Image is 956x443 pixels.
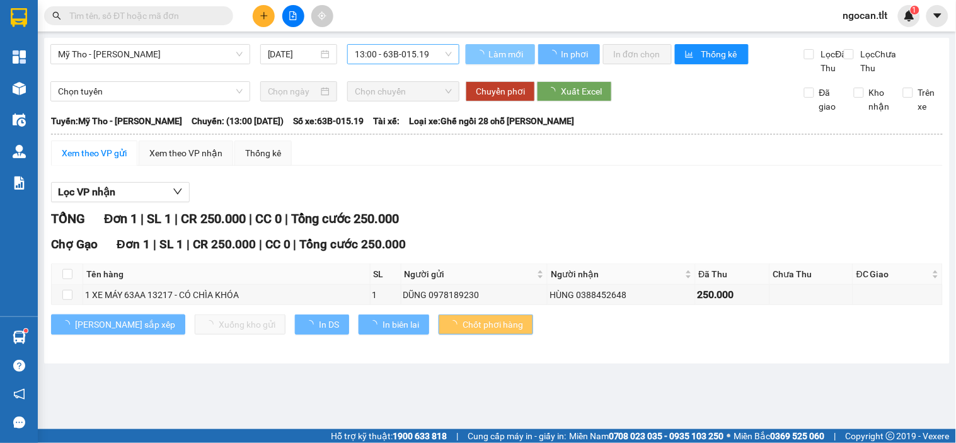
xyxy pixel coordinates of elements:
[833,8,898,23] span: ngocan.tlt
[149,146,222,160] div: Xem theo VP nhận
[51,116,182,126] b: Tuyến: Mỹ Tho - [PERSON_NAME]
[551,267,682,281] span: Người nhận
[913,6,917,14] span: 1
[318,11,326,20] span: aim
[181,211,246,226] span: CR 250.000
[293,114,364,128] span: Số xe: 63B-015.19
[259,237,262,251] span: |
[13,388,25,400] span: notification
[932,10,943,21] span: caret-down
[59,60,229,82] text: CGTLT1108250035
[449,320,463,329] span: loading
[13,360,25,372] span: question-circle
[369,320,383,329] span: loading
[192,114,284,128] span: Chuyến: (13:00 [DATE])
[409,114,574,128] span: Loại xe: Ghế ngồi 28 chỗ [PERSON_NAME]
[463,318,523,331] span: Chốt phơi hàng
[24,329,28,333] sup: 1
[771,431,825,441] strong: 0369 525 060
[104,211,137,226] span: Đơn 1
[268,47,319,61] input: 11/08/2025
[62,146,127,160] div: Xem theo VP gửi
[547,87,561,96] span: loading
[355,82,452,101] span: Chọn chuyến
[856,267,930,281] span: ĐC Giao
[305,320,319,329] span: loading
[864,86,895,113] span: Kho nhận
[13,113,26,127] img: warehouse-icon
[295,314,349,335] button: In DS
[13,331,26,344] img: warehouse-icon
[734,429,825,443] span: Miền Bắc
[58,45,243,64] span: Mỹ Tho - Hồ Chí Minh
[282,5,304,27] button: file-add
[69,9,218,23] input: Tìm tên, số ĐT hoặc mã đơn
[75,318,175,331] span: [PERSON_NAME] sắp xếp
[58,82,243,101] span: Chọn tuyến
[561,84,602,98] span: Xuất Excel
[466,81,535,101] button: Chuyển phơi
[268,84,319,98] input: Chọn ngày
[175,211,178,226] span: |
[550,288,693,302] div: HÙNG 0388452648
[61,320,75,329] span: loading
[816,47,849,75] span: Lọc Đã Thu
[159,237,183,251] span: SL 1
[289,11,297,20] span: file-add
[675,44,749,64] button: bar-chartThống kê
[58,184,115,200] span: Lọc VP nhận
[195,314,285,335] button: Xuống kho gửi
[383,318,419,331] span: In biên lai
[698,287,768,302] div: 250.000
[13,145,26,158] img: warehouse-icon
[285,211,288,226] span: |
[685,50,696,60] span: bar-chart
[886,432,895,440] span: copyright
[83,264,371,285] th: Tên hàng
[253,5,275,27] button: plus
[696,264,770,285] th: Đã Thu
[371,264,401,285] th: SL
[173,187,183,197] span: down
[569,429,724,443] span: Miền Nam
[913,86,943,113] span: Trên xe
[193,237,256,251] span: CR 250.000
[260,11,268,20] span: plus
[603,44,672,64] button: In đơn chọn
[331,429,447,443] span: Hỗ trợ kỹ thuật:
[85,288,368,302] div: 1 XE MÁY 63AA 13217 - CÓ CHÌA KHÓA
[294,237,297,251] span: |
[904,10,915,21] img: icon-new-feature
[7,90,280,124] div: Chợ Gạo
[548,50,559,59] span: loading
[911,6,919,14] sup: 1
[51,237,98,251] span: Chợ Gạo
[51,314,185,335] button: [PERSON_NAME] sắp xếp
[13,176,26,190] img: solution-icon
[187,237,190,251] span: |
[727,434,731,439] span: ⚪️
[245,146,281,160] div: Thống kê
[476,50,487,59] span: loading
[11,8,27,27] img: logo-vxr
[372,288,399,302] div: 1
[701,47,739,61] span: Thống kê
[355,45,452,64] span: 13:00 - 63B-015.19
[439,314,533,335] button: Chốt phơi hàng
[51,211,85,226] span: TỔNG
[265,237,291,251] span: CC 0
[153,237,156,251] span: |
[319,318,339,331] span: In DS
[468,429,566,443] span: Cung cấp máy in - giấy in:
[834,429,836,443] span: |
[373,114,400,128] span: Tài xế:
[13,82,26,95] img: warehouse-icon
[117,237,150,251] span: Đơn 1
[13,417,25,429] span: message
[291,211,399,226] span: Tổng cước 250.000
[770,264,854,285] th: Chưa Thu
[52,11,61,20] span: search
[609,431,724,441] strong: 0708 023 035 - 0935 103 250
[255,211,282,226] span: CC 0
[141,211,144,226] span: |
